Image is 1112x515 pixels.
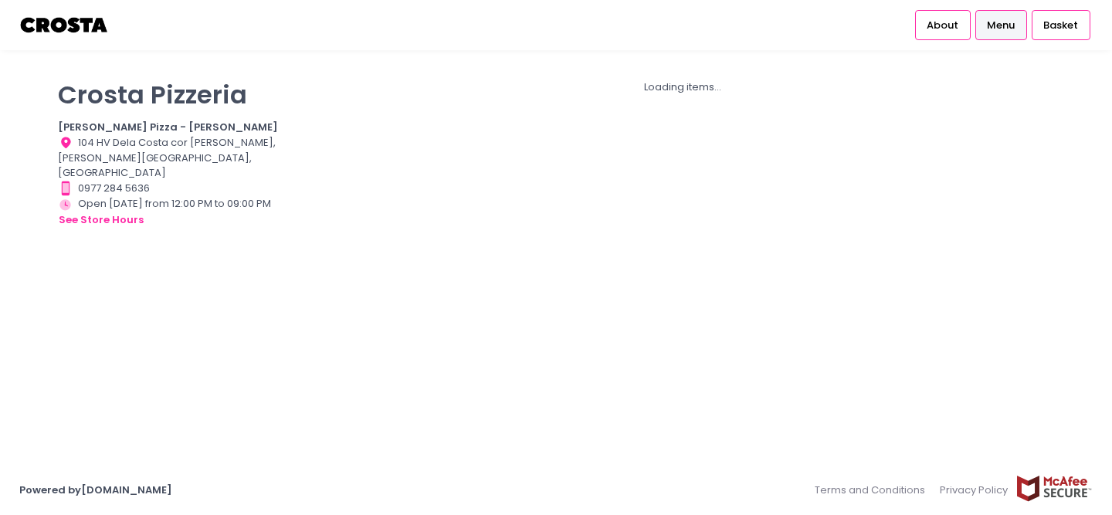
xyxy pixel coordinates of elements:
a: Powered by[DOMAIN_NAME] [19,483,172,497]
a: Menu [975,10,1027,39]
a: Privacy Policy [933,475,1016,505]
div: 104 HV Dela Costa cor [PERSON_NAME], [PERSON_NAME][GEOGRAPHIC_DATA], [GEOGRAPHIC_DATA] [58,135,293,181]
img: mcafee-secure [1015,475,1093,502]
span: Basket [1043,18,1078,33]
div: 0977 284 5636 [58,181,293,196]
button: see store hours [58,212,144,229]
a: Terms and Conditions [815,475,933,505]
b: [PERSON_NAME] Pizza - [PERSON_NAME] [58,120,278,134]
div: Loading items... [312,80,1054,95]
span: Menu [987,18,1015,33]
span: About [927,18,958,33]
img: logo [19,12,110,39]
p: Crosta Pizzeria [58,80,293,110]
div: Open [DATE] from 12:00 PM to 09:00 PM [58,196,293,229]
a: About [915,10,971,39]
